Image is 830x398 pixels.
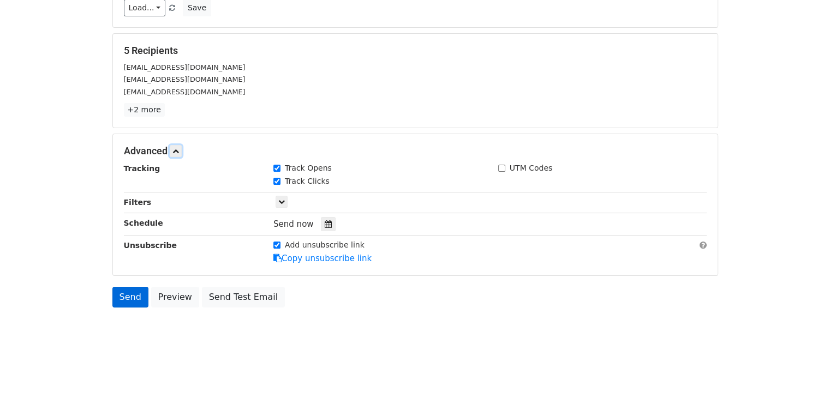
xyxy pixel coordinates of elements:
[124,164,160,173] strong: Tracking
[124,198,152,207] strong: Filters
[124,63,246,71] small: [EMAIL_ADDRESS][DOMAIN_NAME]
[151,287,199,307] a: Preview
[510,162,552,174] label: UTM Codes
[273,254,372,263] a: Copy unsubscribe link
[124,241,177,250] strong: Unsubscribe
[273,219,314,229] span: Send now
[775,346,830,398] iframe: Chat Widget
[124,88,246,96] small: [EMAIL_ADDRESS][DOMAIN_NAME]
[124,145,707,157] h5: Advanced
[285,239,365,251] label: Add unsubscribe link
[124,45,707,57] h5: 5 Recipients
[112,287,148,307] a: Send
[124,75,246,83] small: [EMAIL_ADDRESS][DOMAIN_NAME]
[124,219,163,227] strong: Schedule
[285,162,332,174] label: Track Opens
[202,287,285,307] a: Send Test Email
[124,103,165,117] a: +2 more
[285,176,330,187] label: Track Clicks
